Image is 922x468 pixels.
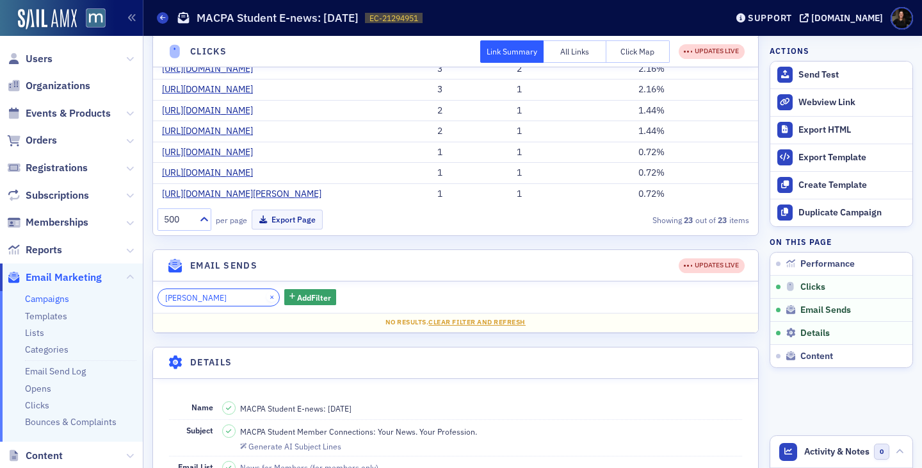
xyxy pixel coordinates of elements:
[252,210,323,230] button: Export Page
[770,88,912,116] a: Webview Link
[162,105,263,117] a: [URL][DOMAIN_NAME]
[517,126,620,137] div: 1
[770,116,912,144] a: Export HTML
[748,12,792,24] div: Support
[164,213,192,226] div: 500
[284,289,337,305] button: AddFilter
[517,147,620,158] div: 1
[800,281,825,293] span: Clicks
[638,105,749,117] div: 1.44%
[561,214,749,226] div: Showing out of items
[716,214,729,226] strong: 23
[684,46,739,56] div: UPDATES LIVE
[437,105,499,117] div: 2
[7,133,57,147] a: Orders
[891,7,913,29] span: Profile
[770,144,912,171] a: Export Template
[25,365,86,377] a: Email Send Log
[7,106,111,121] a: Events & Products
[162,84,263,96] a: [URL][DOMAIN_NAME]
[517,105,620,117] div: 1
[770,45,809,56] h4: Actions
[437,167,499,179] div: 1
[26,188,89,203] span: Subscriptions
[26,52,53,66] span: Users
[437,147,499,158] div: 1
[798,124,906,136] div: Export HTML
[190,356,232,369] h4: Details
[26,161,88,175] span: Registrations
[197,10,359,26] h1: MACPA Student E-news: [DATE]
[26,79,90,93] span: Organizations
[26,449,63,463] span: Content
[544,40,607,63] button: All Links
[874,444,890,460] span: 0
[26,215,88,230] span: Memberships
[517,167,620,179] div: 1
[162,147,263,158] a: [URL][DOMAIN_NAME]
[437,188,499,200] div: 1
[77,8,106,30] a: View Homepage
[804,445,869,458] span: Activity & Notes
[240,426,477,437] span: MACPA Student Member Connections: Your News. Your Profession.
[798,180,906,191] div: Create Template
[770,62,912,88] button: Send Test
[437,84,499,96] div: 3
[437,63,499,75] div: 3
[7,161,88,175] a: Registrations
[369,13,418,24] span: EC-21294951
[266,291,278,303] button: ×
[297,292,331,303] span: Add Filter
[7,243,62,257] a: Reports
[638,84,749,96] div: 2.16%
[25,327,44,338] a: Lists
[162,63,263,75] a: [URL][DOMAIN_NAME]
[162,188,331,200] a: [URL][DOMAIN_NAME][PERSON_NAME]
[638,63,749,75] div: 2.16%
[216,214,247,226] label: per page
[158,288,280,306] input: Search…
[26,271,102,285] span: Email Marketing
[798,152,906,163] div: Export Template
[798,69,906,81] div: Send Test
[517,63,620,75] div: 2
[240,439,341,451] button: Generate AI Subject Lines
[248,443,341,450] div: Generate AI Subject Lines
[7,215,88,230] a: Memberships
[679,258,745,273] div: UPDATES LIVE
[638,167,749,179] div: 0.72%
[798,207,906,219] div: Duplicate Campaign
[26,243,62,257] span: Reports
[770,236,913,247] h4: On this page
[800,328,830,339] span: Details
[517,188,620,200] div: 1
[517,84,620,96] div: 1
[25,416,117,428] a: Bounces & Complaints
[437,126,499,137] div: 2
[800,13,887,22] button: [DOMAIN_NAME]
[7,79,90,93] a: Organizations
[606,40,670,63] button: Click Map
[162,126,263,137] a: [URL][DOMAIN_NAME]
[25,399,49,411] a: Clicks
[190,259,257,272] h4: Email Sends
[240,403,352,414] span: MACPA Student E-news: [DATE]
[682,214,695,226] strong: 23
[811,12,883,24] div: [DOMAIN_NAME]
[770,171,912,199] a: Create Template
[86,8,106,28] img: SailAMX
[428,317,526,326] span: Clear Filter and Refresh
[162,167,263,179] a: [URL][DOMAIN_NAME]
[7,188,89,203] a: Subscriptions
[480,40,544,63] button: Link Summary
[7,52,53,66] a: Users
[26,106,111,121] span: Events & Products
[798,97,906,108] div: Webview Link
[800,305,851,316] span: Email Sends
[26,133,57,147] span: Orders
[638,126,749,137] div: 1.44%
[25,310,67,322] a: Templates
[18,9,77,29] img: SailAMX
[25,383,51,394] a: Opens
